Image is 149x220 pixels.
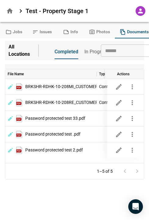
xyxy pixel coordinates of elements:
[128,199,143,214] div: Open Intercom Messenger
[8,132,13,137] svg: This document has undergone AI processing.
[26,7,88,15] span: Test - Property Stage 1
[117,69,129,79] div: Actions
[25,132,80,136] span: Password protected test .pdf
[48,44,101,59] div: base tabs
[99,69,107,79] div: Type
[55,49,78,55] span: Completed
[24,70,32,78] button: Sort
[99,85,116,89] span: Contract
[9,43,32,58] p: All Locations
[8,116,13,121] svg: This document has undergone AI processing.
[8,147,13,153] svg: This document has undergone AI processing.
[99,101,116,105] span: Contract
[105,69,141,79] div: Actions
[84,49,108,55] span: In Progress
[8,100,13,105] svg: This document has undergone AI processing.
[25,148,83,152] span: Password protected test 2.pdf
[97,169,113,173] p: 1–5 of 5
[5,69,97,79] div: File Name
[25,116,85,120] span: Password protected test 33.pdf
[8,69,24,79] div: File Name
[8,84,13,90] svg: This document has undergone AI processing.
